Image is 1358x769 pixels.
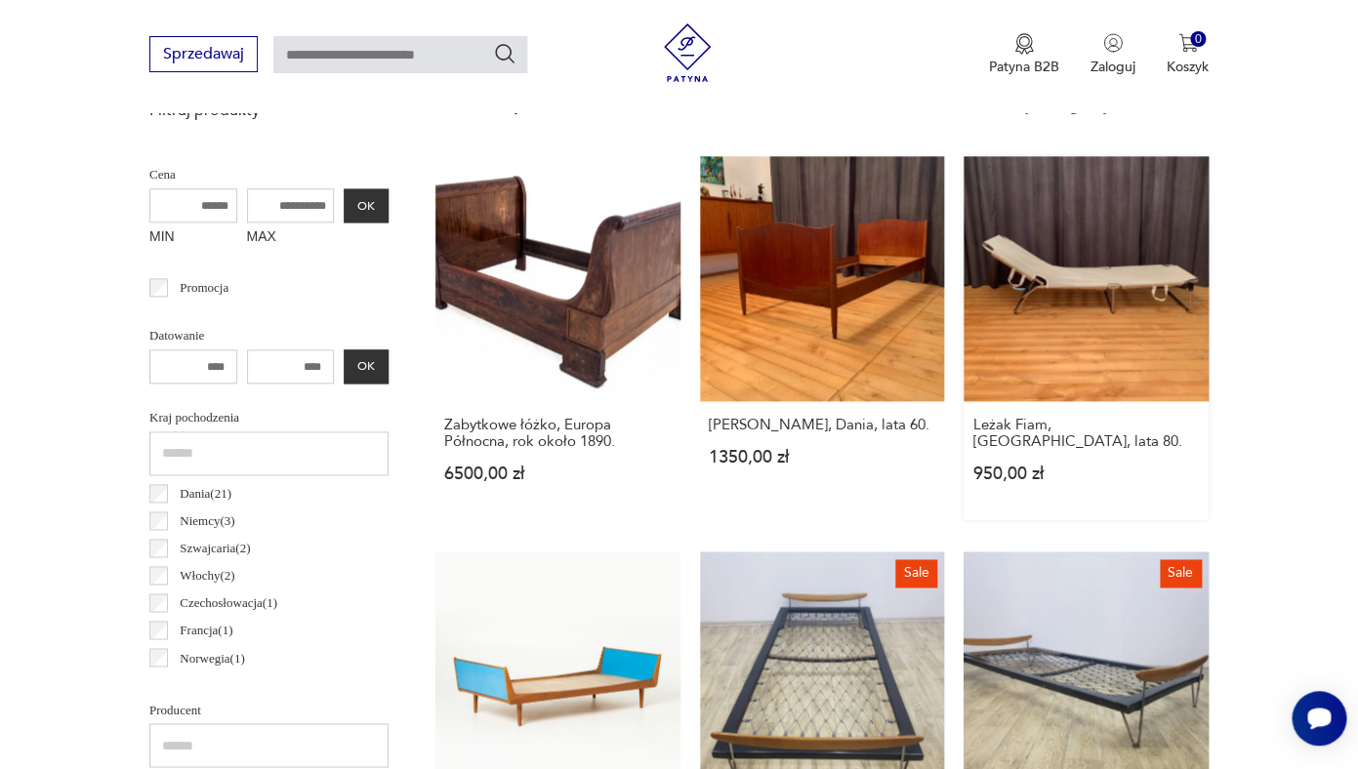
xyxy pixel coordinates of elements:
[1167,33,1209,76] button: 0Koszyk
[709,417,936,433] h3: [PERSON_NAME], Dania, lata 60.
[989,33,1059,76] button: Patyna B2B
[444,465,672,482] p: 6500,00 zł
[700,156,945,520] a: Łóżko, Dania, lata 60.[PERSON_NAME], Dania, lata 60.1350,00 zł
[1091,58,1135,76] p: Zaloguj
[964,156,1209,520] a: Leżak Fiam, Włochy, lata 80.Leżak Fiam, [GEOGRAPHIC_DATA], lata 80.950,00 zł
[149,699,389,720] p: Producent
[1292,691,1346,746] iframe: Smartsupp widget button
[435,156,680,520] a: Zabytkowe łóżko, Europa Północna, rok około 1890.Zabytkowe łóżko, Europa Północna, rok około 1890...
[247,223,335,254] label: MAX
[149,325,389,346] p: Datowanie
[1190,31,1207,48] div: 0
[149,36,258,72] button: Sprzedawaj
[1014,33,1034,55] img: Ikona medalu
[180,277,228,299] p: Promocja
[972,417,1200,450] h3: Leżak Fiam, [GEOGRAPHIC_DATA], lata 80.
[989,58,1059,76] p: Patyna B2B
[709,449,936,465] p: 1350,00 zł
[180,674,228,696] p: Polska ( 1 )
[1167,58,1209,76] p: Koszyk
[180,620,232,641] p: Francja ( 1 )
[149,223,237,254] label: MIN
[149,407,389,428] p: Kraj pochodzenia
[493,42,516,65] button: Szukaj
[149,164,389,185] p: Cena
[444,417,672,450] h3: Zabytkowe łóżko, Europa Północna, rok około 1890.
[180,565,234,587] p: Włochy ( 2 )
[658,23,717,82] img: Patyna - sklep z meblami i dekoracjami vintage
[180,538,250,559] p: Szwajcaria ( 2 )
[344,188,389,223] button: OK
[1091,33,1135,76] button: Zaloguj
[1103,33,1123,53] img: Ikonka użytkownika
[180,647,244,668] p: Norwegia ( 1 )
[149,49,258,62] a: Sprzedawaj
[180,483,231,505] p: Dania ( 21 )
[972,465,1200,482] p: 950,00 zł
[180,510,234,532] p: Niemcy ( 3 )
[1178,33,1198,53] img: Ikona koszyka
[989,33,1059,76] a: Ikona medaluPatyna B2B
[344,349,389,384] button: OK
[180,592,277,614] p: Czechosłowacja ( 1 )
